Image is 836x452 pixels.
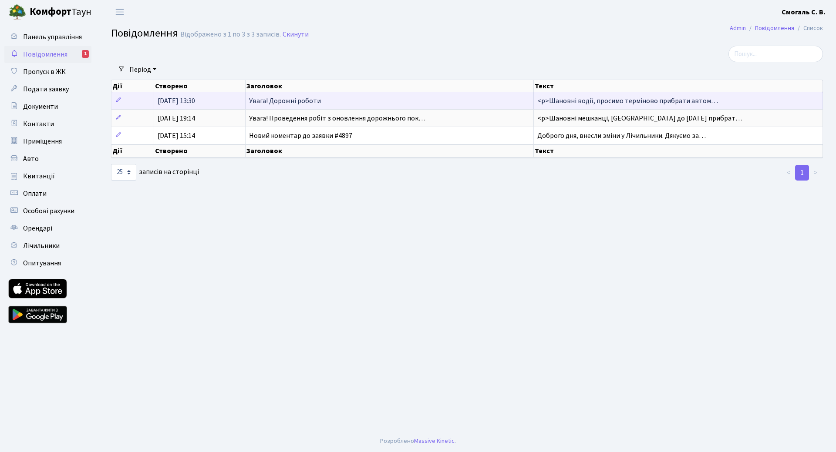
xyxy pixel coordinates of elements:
[23,84,69,94] span: Подати заявку
[30,5,91,20] span: Таун
[4,80,91,98] a: Подати заявку
[4,98,91,115] a: Документи
[730,23,746,33] a: Admin
[158,114,195,123] span: [DATE] 19:14
[126,62,160,77] a: Період
[23,50,67,59] span: Повідомлення
[4,237,91,254] a: Лічильники
[23,119,54,129] span: Контакти
[154,80,246,92] th: Створено
[23,206,74,216] span: Особові рахунки
[23,241,60,251] span: Лічильники
[4,220,91,237] a: Орендарі
[537,131,706,141] span: Доброго дня, внесли зміни у Лічильники. Дякуємо за…
[537,96,718,106] span: <p>Шановні водії, просимо терміново прибрати автом…
[158,131,195,141] span: [DATE] 15:14
[111,26,178,41] span: Повідомлення
[755,23,794,33] a: Повідомлення
[158,96,195,106] span: [DATE] 13:30
[534,144,823,157] th: Текст
[717,19,836,37] nav: breadcrumb
[23,189,47,198] span: Оплати
[249,96,321,106] span: Увага! Дорожні роботи
[4,63,91,80] a: Пропуск в ЖК
[794,23,823,33] li: Список
[4,202,91,220] a: Особові рахунки
[9,3,26,21] img: logo.png
[23,32,82,42] span: Панель управління
[728,46,823,62] input: Пошук...
[23,67,66,77] span: Пропуск в ЖК
[537,114,742,123] span: <p>Шановні мешканці, [GEOGRAPHIC_DATA] до [DATE] прибрат…
[23,154,39,164] span: Авто
[246,80,534,92] th: Заголовок
[249,131,352,141] span: Новий коментар до заявки #4897
[23,224,52,233] span: Орендарі
[4,167,91,185] a: Квитанції
[23,171,55,181] span: Квитанції
[111,144,154,157] th: Дії
[154,144,246,157] th: Створено
[4,150,91,167] a: Авто
[4,28,91,46] a: Панель управління
[30,5,71,19] b: Комфорт
[534,80,823,92] th: Текст
[4,46,91,63] a: Повідомлення1
[82,50,89,58] div: 1
[23,102,58,111] span: Документи
[246,144,534,157] th: Заголовок
[414,436,455,445] a: Massive Kinetic
[23,258,61,268] span: Опитування
[249,114,425,123] span: Увага! Проведення робіт з оновлення дорожнього пок…
[4,254,91,272] a: Опитування
[380,436,456,446] div: Розроблено .
[782,7,826,17] a: Смогаль С. В.
[109,5,131,19] button: Переключити навігацію
[23,137,62,146] span: Приміщення
[4,185,91,202] a: Оплати
[111,164,199,181] label: записів на сторінці
[111,164,136,181] select: записів на сторінці
[795,165,809,181] a: 1
[4,115,91,133] a: Контакти
[180,30,281,39] div: Відображено з 1 по 3 з 3 записів.
[4,133,91,150] a: Приміщення
[111,80,154,92] th: Дії
[283,30,309,39] a: Скинути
